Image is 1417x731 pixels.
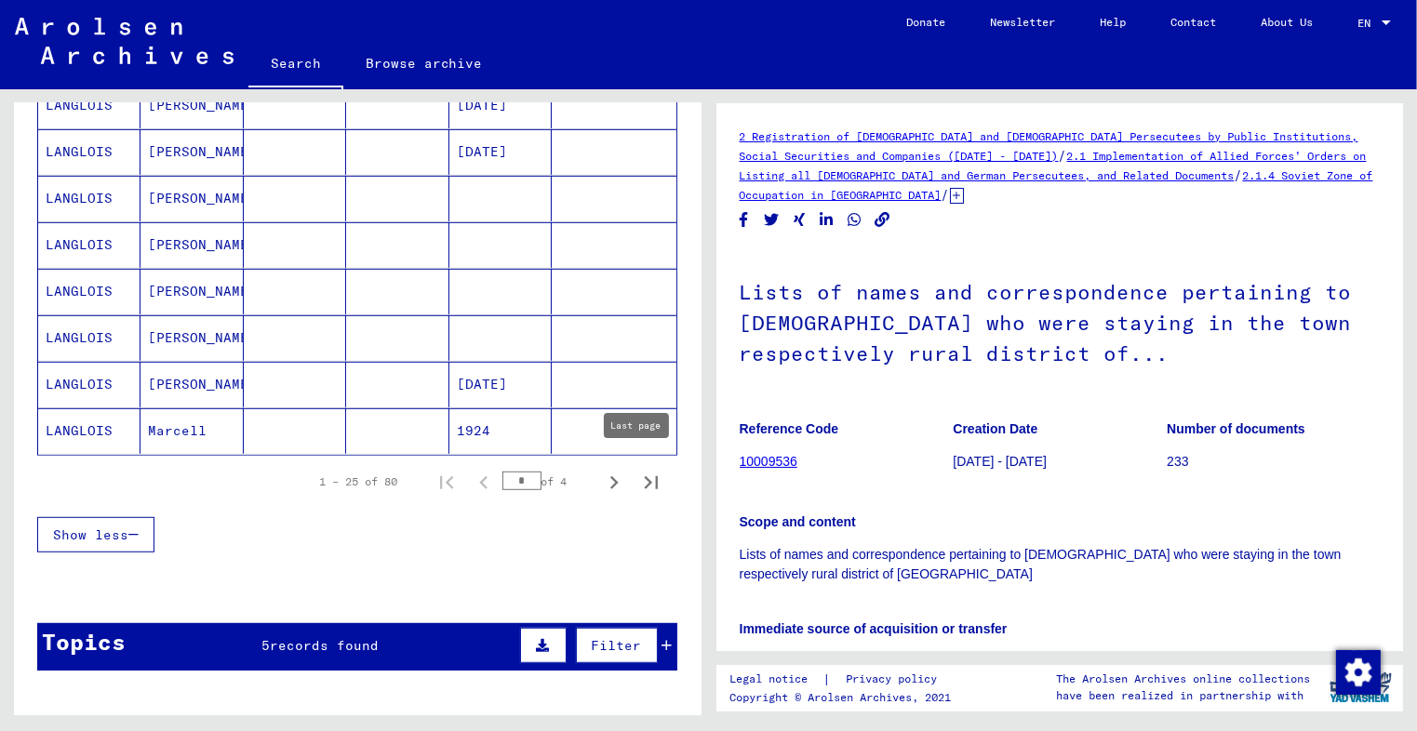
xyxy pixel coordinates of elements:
[37,517,154,552] button: Show less
[140,129,243,175] mat-cell: [PERSON_NAME]
[953,421,1037,436] b: Creation Date
[38,315,140,361] mat-cell: LANGLOIS
[465,463,502,500] button: Previous page
[790,208,809,232] button: Share on Xing
[140,269,243,314] mat-cell: [PERSON_NAME]
[261,637,270,654] span: 5
[595,463,633,500] button: Next page
[845,208,864,232] button: Share on WhatsApp
[729,670,959,689] div: |
[15,18,234,64] img: Arolsen_neg.svg
[38,222,140,268] mat-cell: LANGLOIS
[873,208,892,232] button: Copy link
[1056,671,1310,687] p: The Arolsen Archives online collections
[38,362,140,407] mat-cell: LANGLOIS
[1336,650,1381,695] img: Change consent
[729,689,959,706] p: Copyright © Arolsen Archives, 2021
[140,315,243,361] mat-cell: [PERSON_NAME]
[449,129,552,175] mat-cell: [DATE]
[817,208,836,232] button: Share on LinkedIn
[38,129,140,175] mat-cell: LANGLOIS
[1167,421,1305,436] b: Number of documents
[449,362,552,407] mat-cell: [DATE]
[1167,452,1380,472] p: 233
[1056,687,1310,704] p: have been realized in partnership with
[343,41,505,86] a: Browse archive
[428,463,465,500] button: First page
[831,670,959,689] a: Privacy policy
[740,621,1008,636] b: Immediate source of acquisition or transfer
[248,41,343,89] a: Search
[633,463,670,500] button: Last page
[38,83,140,128] mat-cell: LANGLOIS
[38,176,140,221] mat-cell: LANGLOIS
[740,249,1381,392] h1: Lists of names and correspondence pertaining to [DEMOGRAPHIC_DATA] who were staying in the town r...
[942,186,950,203] span: /
[42,625,126,658] div: Topics
[320,473,398,490] div: 1 – 25 of 80
[140,222,243,268] mat-cell: [PERSON_NAME]
[734,208,754,232] button: Share on Facebook
[1326,664,1396,711] img: yv_logo.png
[740,129,1358,163] a: 2 Registration of [DEMOGRAPHIC_DATA] and [DEMOGRAPHIC_DATA] Persecutees by Public Institutions, S...
[140,176,243,221] mat-cell: [PERSON_NAME]
[449,83,552,128] mat-cell: [DATE]
[1059,147,1067,164] span: /
[729,670,822,689] a: Legal notice
[762,208,782,232] button: Share on Twitter
[53,526,128,543] span: Show less
[140,83,243,128] mat-cell: [PERSON_NAME]
[270,637,379,654] span: records found
[740,454,797,469] a: 10009536
[1235,166,1243,183] span: /
[576,628,658,663] button: Filter
[38,269,140,314] mat-cell: LANGLOIS
[449,408,552,454] mat-cell: 1924
[1357,17,1378,30] span: EN
[740,545,1381,584] p: Lists of names and correspondence pertaining to [DEMOGRAPHIC_DATA] who were staying in the town r...
[592,637,642,654] span: Filter
[502,472,595,490] div: of 4
[740,514,856,529] b: Scope and content
[38,408,140,454] mat-cell: LANGLOIS
[953,452,1166,472] p: [DATE] - [DATE]
[140,362,243,407] mat-cell: [PERSON_NAME]
[140,408,243,454] mat-cell: Marcell
[740,421,839,436] b: Reference Code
